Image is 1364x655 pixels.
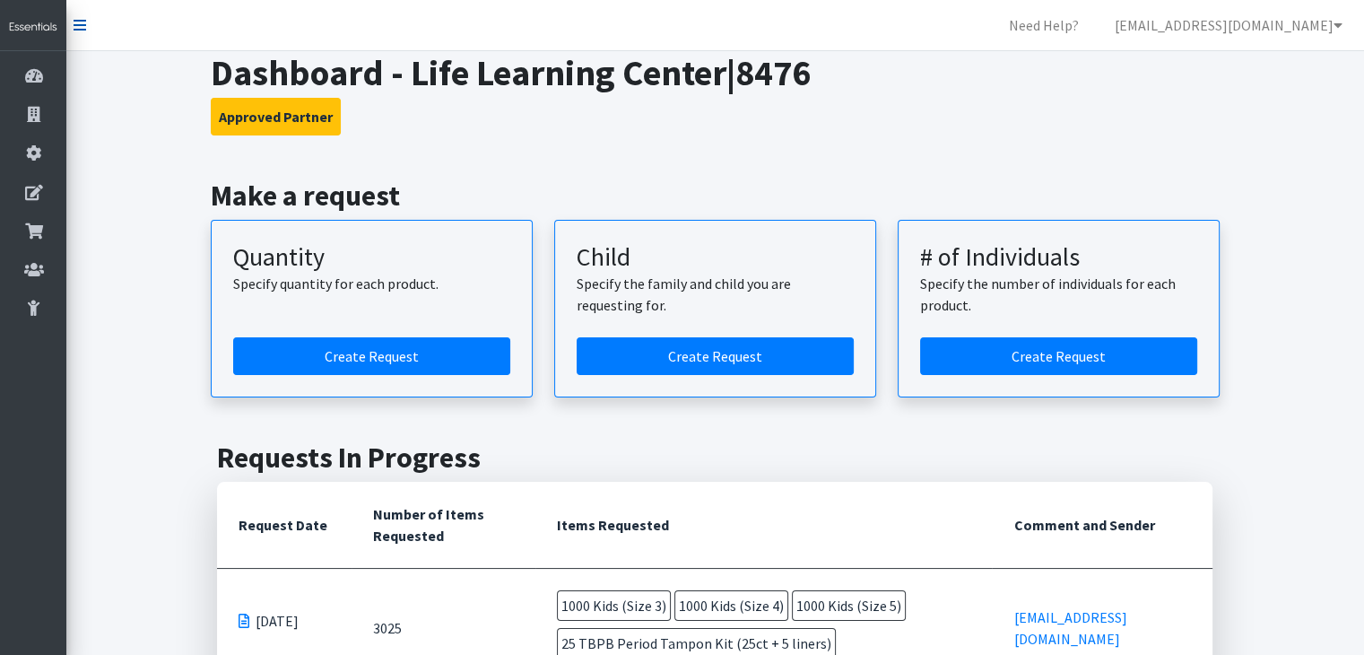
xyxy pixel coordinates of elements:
p: Specify quantity for each product. [233,273,510,294]
a: [EMAIL_ADDRESS][DOMAIN_NAME] [1013,608,1126,648]
img: HumanEssentials [7,20,59,35]
span: 1000 Kids (Size 4) [674,590,788,621]
span: 1000 Kids (Size 5) [792,590,906,621]
a: Create a request by quantity [233,337,510,375]
h3: Child [577,242,854,273]
p: Specify the number of individuals for each product. [920,273,1197,316]
th: Comment and Sender [992,482,1212,569]
h1: Dashboard - Life Learning Center|8476 [211,51,1220,94]
a: [EMAIL_ADDRESS][DOMAIN_NAME] [1100,7,1357,43]
h2: Make a request [211,179,1220,213]
h2: Requests In Progress [217,441,1212,475]
button: Approved Partner [211,98,341,135]
a: Need Help? [995,7,1093,43]
p: Specify the family and child you are requesting for. [577,273,854,316]
a: Create a request for a child or family [577,337,854,375]
th: Request Date [217,482,352,569]
h3: Quantity [233,242,510,273]
th: Items Requested [535,482,993,569]
h3: # of Individuals [920,242,1197,273]
span: 1000 Kids (Size 3) [557,590,671,621]
span: [DATE] [256,610,299,632]
th: Number of Items Requested [352,482,534,569]
a: Create a request by number of individuals [920,337,1197,375]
